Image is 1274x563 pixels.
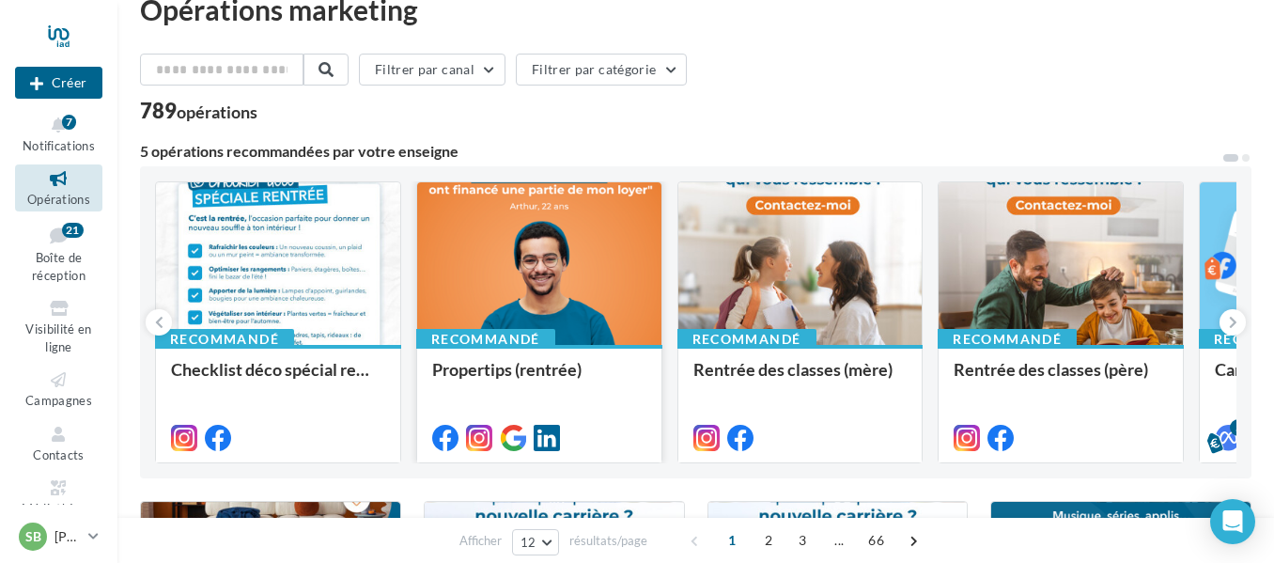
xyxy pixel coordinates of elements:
a: Visibilité en ligne [15,294,102,358]
a: Boîte de réception21 [15,219,102,288]
div: Rentrée des classes (père) [954,360,1168,398]
div: 7 [62,115,76,130]
div: 789 [140,101,257,121]
div: Checklist déco spécial rentrée [171,360,385,398]
span: 2 [754,525,784,555]
div: Recommandé [677,329,816,350]
span: 1 [717,525,747,555]
a: Sb [PERSON_NAME] [15,519,102,555]
span: Campagnes [25,393,92,408]
span: Contacts [33,447,85,462]
span: 3 [787,525,817,555]
span: Sb [25,527,41,546]
a: Campagnes [15,366,102,412]
span: Opérations [27,192,90,207]
div: 5 [1230,419,1247,436]
span: résultats/page [569,532,647,550]
div: 5 opérations recommandées par votre enseigne [140,144,1221,159]
div: 21 [62,223,84,238]
a: Contacts [15,420,102,466]
div: Recommandé [416,329,555,350]
button: Filtrer par canal [359,54,505,86]
p: [PERSON_NAME] [54,527,81,546]
button: 12 [512,529,560,555]
span: 66 [861,525,892,555]
div: opérations [177,103,257,120]
button: Créer [15,67,102,99]
span: Afficher [459,532,502,550]
span: 12 [520,535,536,550]
div: Open Intercom Messenger [1210,499,1255,544]
div: Propertips (rentrée) [432,360,646,398]
div: Recommandé [155,329,294,350]
span: Notifications [23,138,95,153]
div: Rentrée des classes (mère) [693,360,908,398]
span: ... [824,525,854,555]
span: Boîte de réception [32,250,85,283]
a: Opérations [15,164,102,211]
button: Notifications 7 [15,111,102,157]
span: Visibilité en ligne [25,321,91,354]
div: Recommandé [938,329,1077,350]
span: Médiathèque [22,501,97,516]
button: Filtrer par catégorie [516,54,687,86]
a: Médiathèque [15,474,102,520]
div: Nouvelle campagne [15,67,102,99]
